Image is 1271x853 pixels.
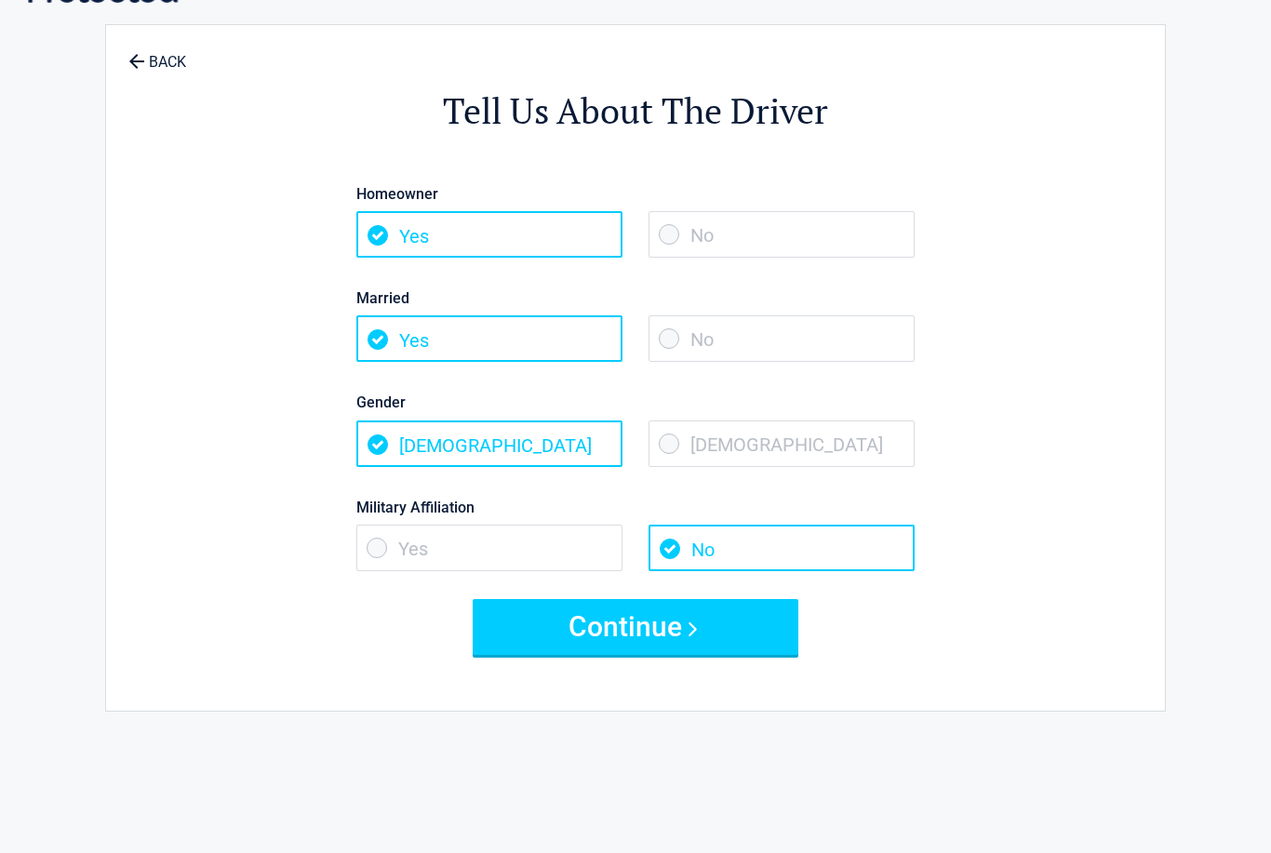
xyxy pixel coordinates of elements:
label: Married [356,286,915,311]
span: Yes [356,211,622,258]
label: Gender [356,390,915,415]
span: No [649,525,915,571]
span: Yes [356,525,622,571]
span: No [649,315,915,362]
span: [DEMOGRAPHIC_DATA] [649,420,915,467]
span: [DEMOGRAPHIC_DATA] [356,420,622,467]
h2: Tell Us About The Driver [208,87,1063,135]
span: Yes [356,315,622,362]
label: Homeowner [356,181,915,207]
button: Continue [473,599,798,655]
span: No [649,211,915,258]
label: Military Affiliation [356,495,915,520]
a: BACK [125,37,190,70]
